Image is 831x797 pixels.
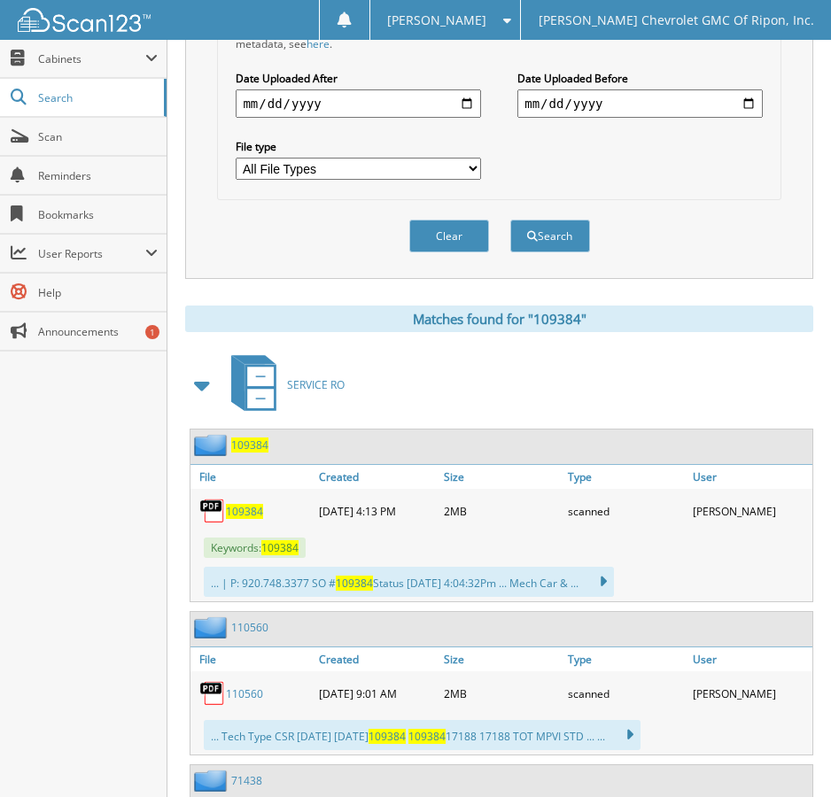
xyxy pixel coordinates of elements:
a: SERVICE RO [221,350,345,420]
a: 109384 [226,504,263,519]
a: User [688,647,812,671]
img: PDF.png [199,498,226,524]
span: 109384 [261,540,299,555]
span: Reminders [38,168,158,183]
span: [PERSON_NAME] Chevrolet GMC Of Ripon, Inc. [539,15,814,26]
button: Search [510,220,590,252]
a: 110560 [231,620,268,635]
img: folder2.png [194,770,231,792]
span: SERVICE RO [287,377,345,392]
div: [PERSON_NAME] [688,676,812,711]
label: File type [236,139,480,154]
a: File [190,647,315,671]
div: 2MB [439,493,563,529]
a: Size [439,647,563,671]
a: Type [563,647,687,671]
span: 109384 [408,729,446,744]
span: Bookmarks [38,207,158,222]
input: end [517,89,762,118]
a: Type [563,465,687,489]
a: 71438 [231,773,262,788]
a: File [190,465,315,489]
span: Announcements [38,324,158,339]
span: Scan [38,129,158,144]
div: ... | P: 920.748.3377 SO # Status [DATE] 4:04:32Pm ... Mech Car & ... [204,567,614,597]
img: PDF.png [199,680,226,707]
label: Date Uploaded Before [517,71,762,86]
div: [PERSON_NAME] [688,493,812,529]
span: 109384 [336,576,373,591]
span: Keywords: [204,538,306,558]
button: Clear [409,220,489,252]
img: folder2.png [194,616,231,638]
div: [DATE] 9:01 AM [315,676,439,711]
div: Matches found for "109384" [185,306,813,332]
iframe: Chat Widget [742,712,831,797]
span: [PERSON_NAME] [387,15,486,26]
span: Search [38,90,155,105]
span: Cabinets [38,51,145,66]
a: User [688,465,812,489]
div: 1 [145,325,159,339]
div: scanned [563,676,687,711]
div: ... Tech Type CSR [DATE] [DATE] 17188 17188 TOT MPVI STD ... ... [204,720,641,750]
div: 2MB [439,676,563,711]
a: 109384 [231,437,268,453]
img: scan123-logo-white.svg [18,8,151,32]
span: User Reports [38,246,145,261]
a: 110560 [226,686,263,701]
a: Size [439,465,563,489]
div: scanned [563,493,687,529]
span: 109384 [369,729,406,744]
span: Help [38,285,158,300]
img: folder2.png [194,434,231,456]
div: [DATE] 4:13 PM [315,493,439,529]
a: Created [315,647,439,671]
a: here [307,36,330,51]
a: Created [315,465,439,489]
input: start [236,89,480,118]
label: Date Uploaded After [236,71,480,86]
